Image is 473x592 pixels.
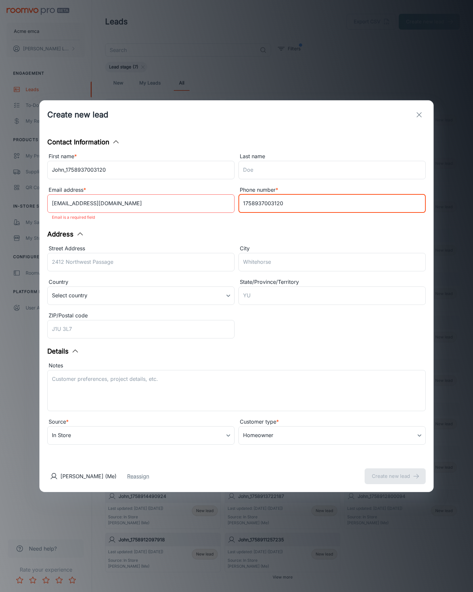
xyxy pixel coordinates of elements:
input: 2412 Northwest Passage [47,253,235,271]
button: Details [47,346,79,356]
div: Last name [238,152,426,161]
button: Contact Information [47,137,120,147]
input: John [47,161,235,179]
div: In Store [47,426,235,445]
input: myname@example.com [47,194,235,213]
div: Email address [47,186,235,194]
button: Address [47,229,84,239]
div: Source [47,418,235,426]
button: Reassign [127,472,149,480]
input: Doe [238,161,426,179]
div: City [238,244,426,253]
div: Phone number [238,186,426,194]
div: Country [47,278,235,286]
input: Whitehorse [238,253,426,271]
div: Notes [47,361,426,370]
h1: Create new lead [47,109,108,121]
input: J1U 3L7 [47,320,235,338]
div: Homeowner [238,426,426,445]
div: First name [47,152,235,161]
div: Street Address [47,244,235,253]
div: Select country [47,286,235,305]
div: Customer type [238,418,426,426]
input: +1 439-123-4567 [238,194,426,213]
input: YU [238,286,426,305]
div: State/Province/Territory [238,278,426,286]
p: Email is a required field [52,213,230,221]
button: exit [413,108,426,121]
div: ZIP/Postal code [47,311,235,320]
p: [PERSON_NAME] (Me) [60,472,117,480]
